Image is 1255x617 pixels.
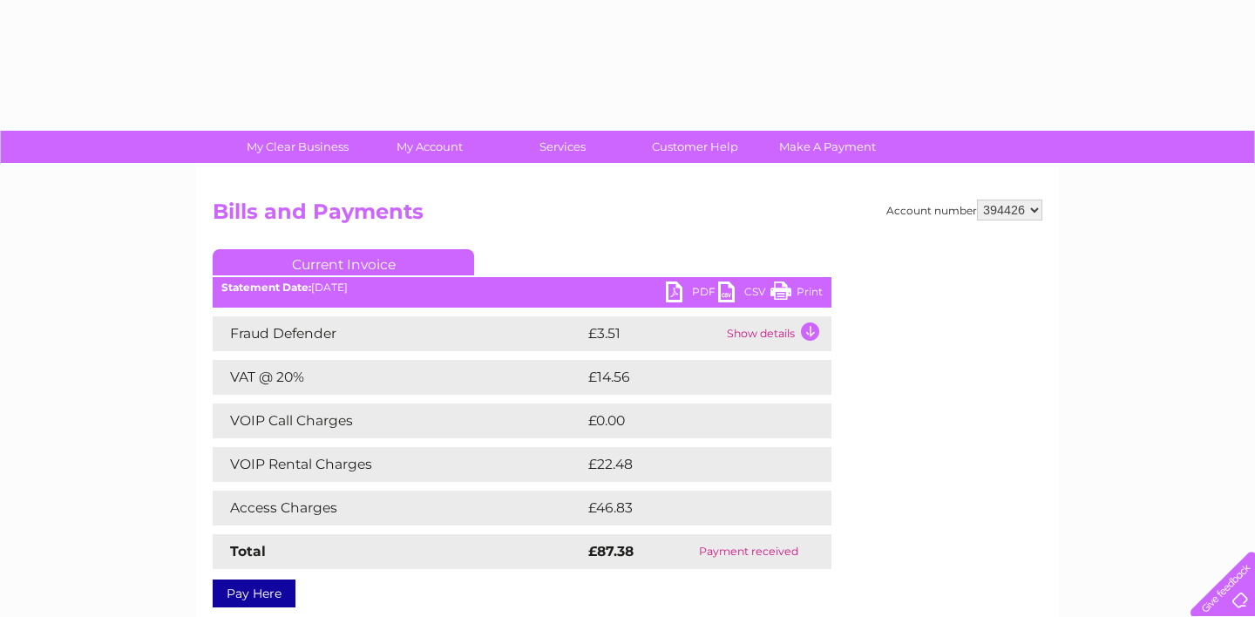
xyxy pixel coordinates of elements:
[226,131,370,163] a: My Clear Business
[584,447,797,482] td: £22.48
[667,534,831,569] td: Payment received
[230,543,266,559] strong: Total
[213,491,584,525] td: Access Charges
[213,200,1042,233] h2: Bills and Payments
[213,249,474,275] a: Current Invoice
[756,131,899,163] a: Make A Payment
[722,316,831,351] td: Show details
[584,316,722,351] td: £3.51
[588,543,634,559] strong: £87.38
[213,281,831,294] div: [DATE]
[358,131,502,163] a: My Account
[666,281,718,307] a: PDF
[491,131,634,163] a: Services
[770,281,823,307] a: Print
[886,200,1042,220] div: Account number
[623,131,767,163] a: Customer Help
[584,360,795,395] td: £14.56
[213,316,584,351] td: Fraud Defender
[584,491,797,525] td: £46.83
[213,580,295,607] a: Pay Here
[213,447,584,482] td: VOIP Rental Charges
[213,403,584,438] td: VOIP Call Charges
[221,281,311,294] b: Statement Date:
[718,281,770,307] a: CSV
[584,403,791,438] td: £0.00
[213,360,584,395] td: VAT @ 20%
